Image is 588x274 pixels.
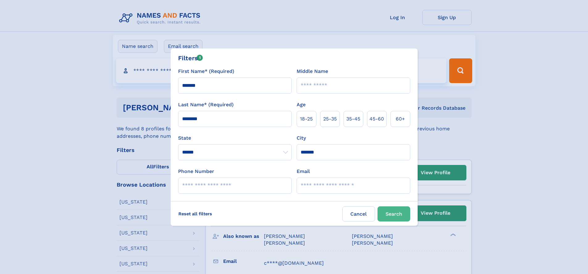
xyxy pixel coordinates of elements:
label: Reset all filters [174,206,216,221]
span: 45‑60 [369,115,384,123]
div: Filters [178,53,203,63]
label: First Name* (Required) [178,68,234,75]
span: 18‑25 [300,115,313,123]
label: City [297,134,306,142]
span: 60+ [396,115,405,123]
label: Phone Number [178,168,214,175]
label: Email [297,168,310,175]
label: Middle Name [297,68,328,75]
label: Last Name* (Required) [178,101,234,108]
label: Age [297,101,306,108]
button: Search [377,206,410,221]
label: Cancel [342,206,375,221]
label: State [178,134,292,142]
span: 35‑45 [346,115,360,123]
span: 25‑35 [323,115,337,123]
